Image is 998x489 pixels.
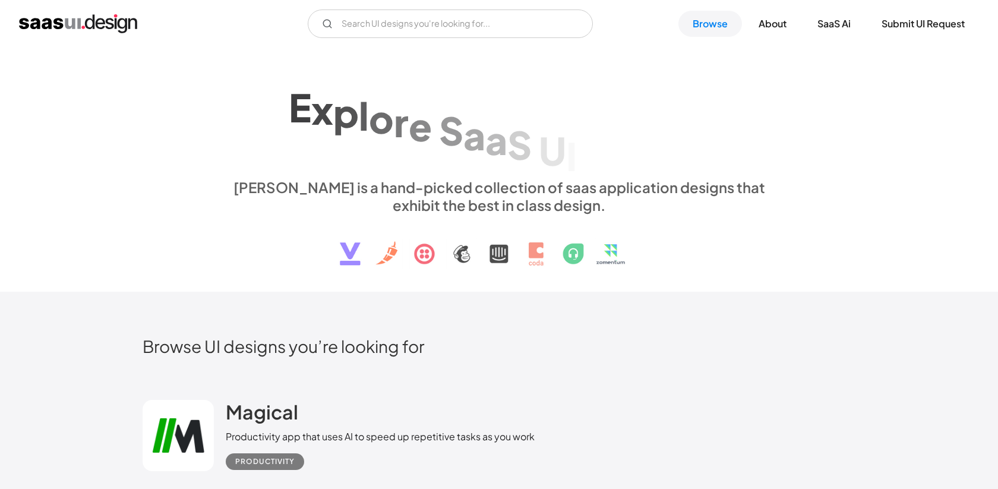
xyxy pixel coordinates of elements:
[867,11,979,37] a: Submit UI Request
[319,214,679,276] img: text, icon, saas logo
[463,112,485,157] div: a
[235,455,295,469] div: Productivity
[803,11,865,37] a: SaaS Ai
[308,10,593,38] form: Email Form
[308,10,593,38] input: Search UI designs you're looking for...
[678,11,742,37] a: Browse
[507,122,532,168] div: S
[539,127,566,173] div: U
[359,92,369,138] div: l
[566,133,577,179] div: I
[744,11,801,37] a: About
[226,75,772,167] h1: Explore SaaS UI design patterns & interactions.
[143,336,855,357] h2: Browse UI designs you’re looking for
[485,116,507,162] div: a
[333,89,359,135] div: p
[409,103,432,149] div: e
[311,87,333,132] div: x
[226,430,535,444] div: Productivity app that uses AI to speed up repetitive tasks as you work
[226,400,298,424] h2: Magical
[369,96,394,141] div: o
[394,99,409,145] div: r
[226,400,298,430] a: Magical
[439,108,463,153] div: S
[226,178,772,214] div: [PERSON_NAME] is a hand-picked collection of saas application designs that exhibit the best in cl...
[289,84,311,130] div: E
[19,14,137,33] a: home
